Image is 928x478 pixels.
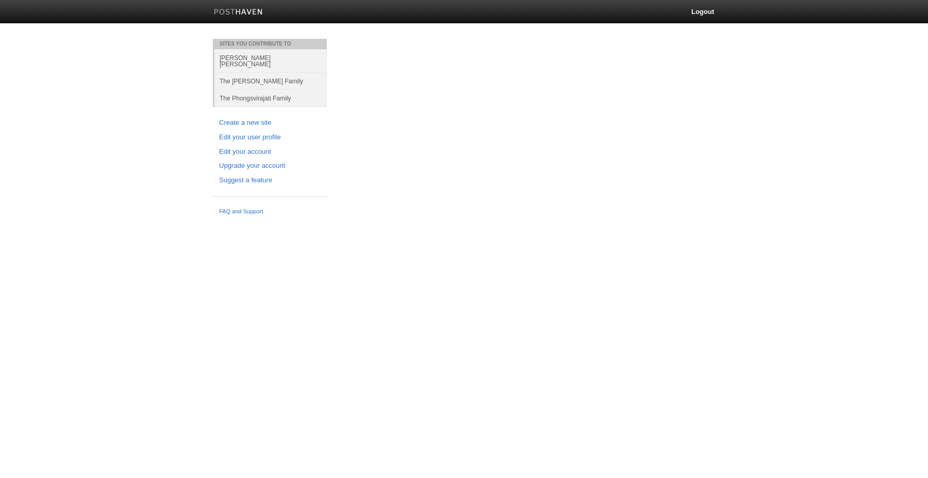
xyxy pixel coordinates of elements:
a: Create a new site [219,118,321,128]
a: Edit your user profile [219,132,321,143]
li: Sites You Contribute To [213,39,327,49]
a: [PERSON_NAME] [PERSON_NAME] [214,49,327,73]
a: Upgrade your account [219,161,321,171]
img: Posthaven-bar [214,9,263,17]
a: FAQ and Support [219,207,321,216]
a: Suggest a feature [219,175,321,186]
a: The [PERSON_NAME] Family [214,73,327,90]
a: Edit your account [219,147,321,157]
a: The Phongsvirajati Family [214,90,327,107]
